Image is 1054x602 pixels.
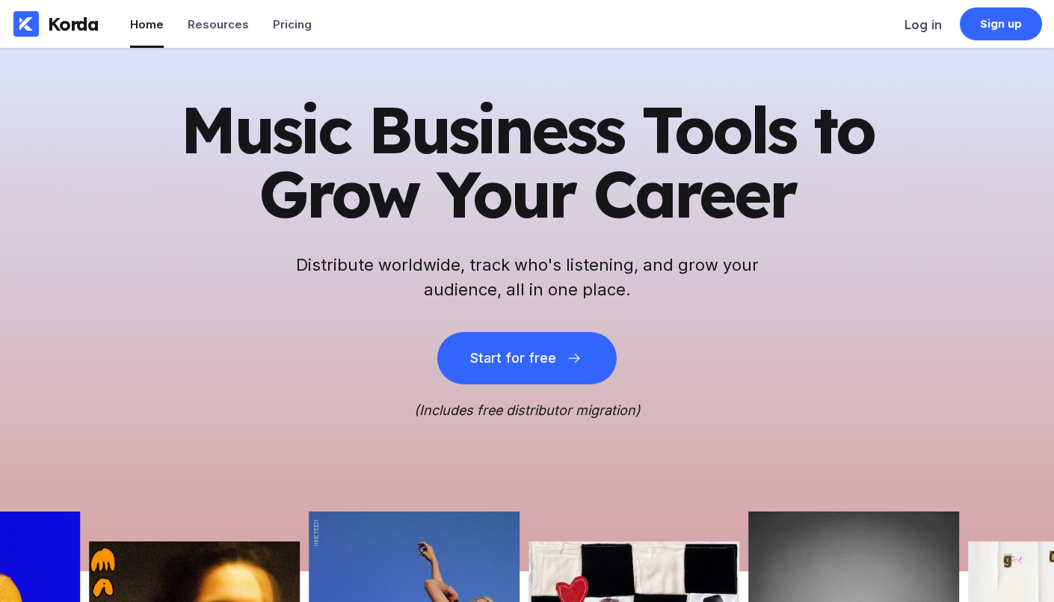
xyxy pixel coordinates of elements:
[470,351,555,366] div: Start for free
[960,7,1042,40] a: Sign up
[273,17,312,31] div: Pricing
[904,17,942,32] div: Log in
[130,17,164,31] div: Home
[437,332,617,384] button: Start for free
[414,402,641,418] i: (Includes free distributor migration)
[288,253,766,302] h2: Distribute worldwide, track who's listening, and grow your audience, all in one place.
[48,13,99,35] div: Korda
[161,97,893,226] h1: Music Business Tools to Grow Your Career
[188,17,249,31] div: Resources
[980,16,1023,31] div: Sign up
